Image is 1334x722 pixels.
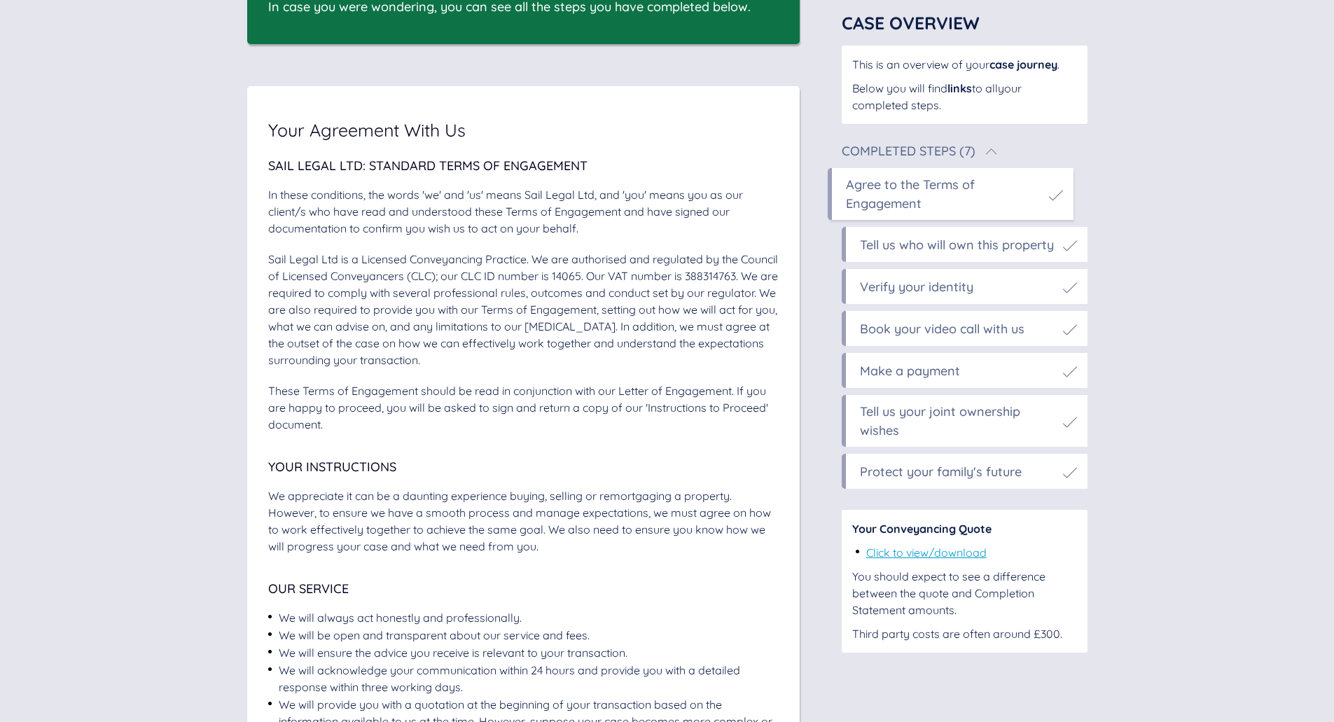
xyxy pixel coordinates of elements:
div: In these conditions, the words 'we' and 'us' means Sail Legal Ltd, and 'you' means you as our cli... [268,186,779,237]
div: Completed Steps (7) [842,145,975,158]
div: Sail Legal Ltd is a Licensed Conveyancing Practice. We are authorised and regulated by the Counci... [268,251,779,368]
div: Book your video call with us [860,319,1024,338]
div: Protect your family's future [860,462,1022,481]
div: You should expect to see a difference between the quote and Completion Statement amounts. [852,568,1077,618]
span: Your Instructions [268,459,396,475]
span: Our Service [268,581,349,597]
div: We will always act honestly and professionally. [279,609,522,626]
span: links [947,81,972,95]
div: Below you will find to all your completed steps . [852,80,1077,113]
div: Verify your identity [860,277,973,296]
div: We will acknowledge your communication within 24 hours and provide you with a detailed response w... [279,662,779,695]
span: Case Overview [842,12,980,34]
span: Your Conveyancing Quote [852,522,992,536]
div: Agree to the Terms of Engagement [846,175,1042,213]
span: Your Agreement With Us [268,121,466,139]
div: Tell us who will own this property [860,235,1054,254]
div: This is an overview of your . [852,56,1077,73]
span: Sail Legal Ltd: Standard Terms of Engagement [268,158,588,174]
div: Third party costs are often around £300. [852,625,1077,642]
a: Click to view/download [866,546,987,560]
span: case journey [989,57,1057,71]
div: We will be open and transparent about our service and fees. [279,627,590,644]
div: We appreciate it can be a daunting experience buying, selling or remortgaging a property. However... [268,487,779,555]
div: Make a payment [860,361,960,380]
div: These Terms of Engagement should be read in conjunction with our Letter of Engagement. If you are... [268,382,779,433]
div: We will ensure the advice you receive is relevant to your transaction. [279,644,627,661]
div: Tell us your joint ownership wishes [860,402,1056,440]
